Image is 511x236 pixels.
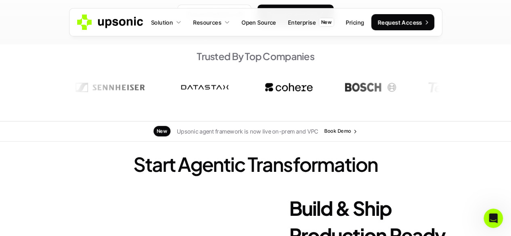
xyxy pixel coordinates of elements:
a: Pricing [341,15,369,29]
p: New [321,19,332,25]
p: Open Source [242,18,276,27]
a: EnterpriseNew [283,15,339,29]
a: Open Source [237,15,281,29]
p: Pricing [346,18,364,27]
p: Solution [151,18,173,27]
iframe: Intercom live chat [484,209,503,228]
a: Book Demo [324,128,357,134]
p: Request Access [378,18,422,27]
p: Resources [193,18,221,27]
p: Upsonic agent framework is now live on-prem and VPC [177,126,318,136]
a: Solution [146,15,186,29]
p: Book Demo [324,128,351,134]
p: New [157,128,167,134]
p: Enterprise [288,18,316,27]
h2: Start Agentic Transformation [133,150,378,178]
h5: Trusted By Top Companies [197,50,314,63]
a: Request Access [371,14,434,30]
